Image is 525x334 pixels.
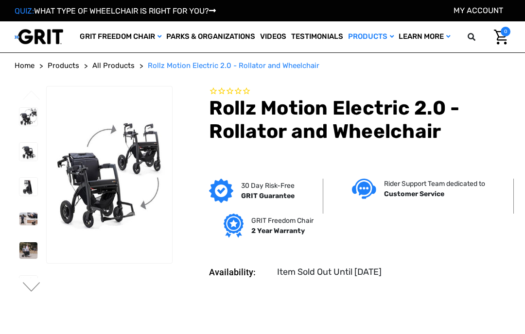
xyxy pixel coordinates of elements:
img: Grit freedom [224,214,244,238]
img: Cart [494,30,508,45]
img: GRIT All-Terrain Wheelchair and Mobility Equipment [15,29,63,45]
img: GRIT Guarantee [209,179,233,203]
strong: GRIT Guarantee [241,192,295,200]
a: Home [15,60,35,71]
dt: Availability: [209,266,270,279]
a: Testimonials [289,21,346,52]
strong: Customer Service [384,190,444,198]
p: 30 Day Risk-Free [241,181,295,191]
img: Customer service [352,179,376,199]
nav: Breadcrumb [15,60,510,71]
span: Home [15,61,35,70]
a: Learn More [396,21,453,52]
a: Rollz Motion Electric 2.0 - Rollator and Wheelchair [148,60,319,71]
span: All Products [92,61,135,70]
a: Videos [258,21,289,52]
img: Rollz Motion Electric 2.0 - Rollator and Wheelchair [19,178,37,196]
a: Products [346,21,396,52]
img: Rollz Motion Electric 2.0 - Rollator and Wheelchair [19,108,37,126]
img: Rollz Motion Electric 2.0 - Rollator and Wheelchair [19,276,37,294]
button: Go to slide 2 of 2 [21,282,42,294]
a: GRIT Freedom Chair [77,21,164,52]
button: Go to slide 2 of 2 [21,90,42,102]
span: Products [48,61,79,70]
span: Rated 0.0 out of 5 stars 0 reviews [209,86,510,97]
a: All Products [92,60,135,71]
a: Account [454,6,503,15]
p: Rider Support Team dedicated to [384,179,485,189]
a: Parks & Organizations [164,21,258,52]
img: Rollz Motion Electric 2.0 - Rollator and Wheelchair [47,119,172,230]
a: QUIZ:WHAT TYPE OF WHEELCHAIR IS RIGHT FOR YOU? [15,6,216,16]
strong: 2 Year Warranty [251,227,305,235]
a: Products [48,60,79,71]
a: Cart with 0 items [487,27,510,47]
h1: Rollz Motion Electric 2.0 - Rollator and Wheelchair [209,97,510,143]
p: GRIT Freedom Chair [251,216,314,226]
span: 0 [501,27,510,36]
img: Rollz Motion Electric 2.0 - Rollator and Wheelchair [19,143,37,161]
span: Rollz Motion Electric 2.0 - Rollator and Wheelchair [148,61,319,70]
dd: Item Sold Out Until [DATE] [277,266,382,279]
img: Rollz Motion Electric 2.0 - Rollator and Wheelchair [19,242,37,259]
img: Rollz Motion Electric 2.0 - Rollator and Wheelchair [19,213,37,225]
input: Search [482,27,487,47]
span: QUIZ: [15,6,34,16]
